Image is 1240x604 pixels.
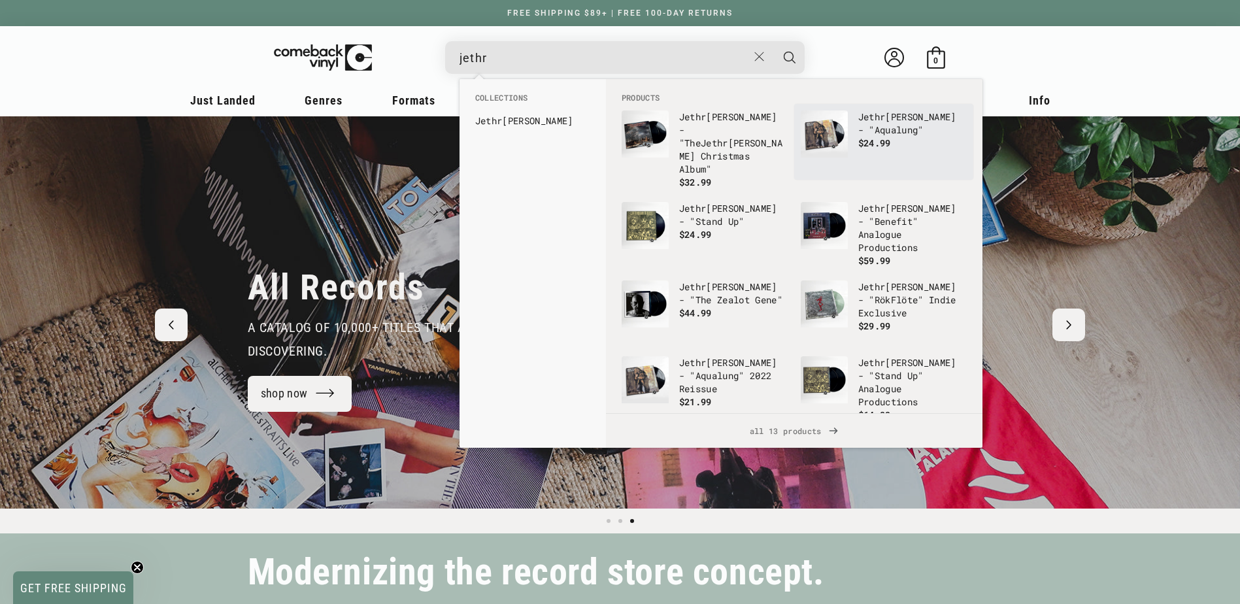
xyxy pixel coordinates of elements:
[622,202,788,265] a: Jethro Tull - "Stand Up" Jethr[PERSON_NAME] - "Stand Up" $24.99
[494,8,746,18] a: FREE SHIPPING $89+ | FREE 100-DAY RETURNS
[801,280,967,343] a: Jethro Tull - "RökFlöte" Indie Exclusive Jethr[PERSON_NAME] - "RökFlöte" Indie Exclusive $29.99
[858,356,886,369] b: Jethr
[622,280,669,327] img: Jethro Tull - "The Zealot Gene"
[248,266,425,309] h2: All Records
[392,93,435,107] span: Formats
[615,92,973,104] li: Products
[679,202,788,228] p: [PERSON_NAME] - "Stand Up"
[622,280,788,343] a: Jethro Tull - "The Zealot Gene" Jethr[PERSON_NAME] - "The Zealot Gene" $44.99
[858,110,886,123] b: Jethr
[614,515,626,527] button: Load slide 2 of 3
[622,356,669,403] img: Jethro Tull - "Aqualung" 2022 Reissue
[469,92,597,110] li: Collections
[801,280,848,327] img: Jethro Tull - "RökFlöte" Indie Exclusive
[460,44,748,71] input: When autocomplete results are available use up and down arrows to review and enter to select
[794,274,973,350] li: products: Jethro Tull - "RökFlöte" Indie Exclusive
[20,581,127,595] span: GET FREE SHIPPING
[606,79,982,413] div: Products
[679,110,788,176] p: [PERSON_NAME] - "The [PERSON_NAME] Christmas Album"
[858,409,891,421] span: $64.99
[858,280,967,320] p: [PERSON_NAME] - "RökFlöte" Indie Exclusive
[469,110,597,131] li: collections: Jethro Tull
[679,280,707,293] b: Jethr
[622,356,788,419] a: Jethro Tull - "Aqualung" 2022 Reissue Jethr[PERSON_NAME] - "Aqualung" 2022 Reissue $21.99
[773,41,806,74] button: Search
[1052,309,1085,341] button: Next slide
[626,515,638,527] button: Load slide 3 of 3
[622,110,788,189] a: Jethro Tull - "The Jethro Tull Christmas Album" Jethr[PERSON_NAME] - "TheJethr[PERSON_NAME] Chris...
[603,515,614,527] button: Load slide 1 of 3
[747,42,771,71] button: Close
[801,110,848,158] img: Jethro Tull - "Aqualung"
[248,376,352,412] a: shop now
[801,202,848,249] img: Jethro Tull - "Benefit" Analogue Productions
[460,79,606,138] div: Collections
[615,350,794,426] li: products: Jethro Tull - "Aqualung" 2022 Reissue
[801,202,967,267] a: Jethro Tull - "Benefit" Analogue Productions Jethr[PERSON_NAME] - "Benefit" Analogue Productions ...
[801,110,967,173] a: Jethro Tull - "Aqualung" Jethr[PERSON_NAME] - "Aqualung" $24.99
[679,280,788,307] p: [PERSON_NAME] - "The Zealot Gene"
[933,56,938,65] span: 0
[606,414,982,448] a: all 13 products
[679,202,707,214] b: Jethr
[794,350,973,428] li: products: Jethro Tull - "Stand Up" Analogue Productions
[701,137,728,149] b: Jethr
[622,202,669,249] img: Jethro Tull - "Stand Up"
[794,104,973,180] li: products: Jethro Tull - "Aqualung"
[606,413,982,448] div: View All
[679,395,712,408] span: $21.99
[858,202,967,254] p: [PERSON_NAME] - "Benefit" Analogue Productions
[248,557,824,588] h2: Modernizing the record store concept.
[801,356,967,422] a: Jethro Tull - "Stand Up" Analogue Productions Jethr[PERSON_NAME] - "Stand Up" Analogue Production...
[858,356,967,409] p: [PERSON_NAME] - "Stand Up" Analogue Productions
[131,561,144,574] button: Close teaser
[679,110,707,123] b: Jethr
[13,571,133,604] div: GET FREE SHIPPINGClose teaser
[858,320,891,332] span: $29.99
[155,309,188,341] button: Previous slide
[679,176,712,188] span: $32.99
[679,356,707,369] b: Jethr
[858,110,967,137] p: [PERSON_NAME] - "Aqualung"
[475,114,590,127] a: Jethr[PERSON_NAME]
[190,93,256,107] span: Just Landed
[615,195,794,271] li: products: Jethro Tull - "Stand Up"
[445,41,805,74] div: Search
[858,137,891,149] span: $24.99
[794,195,973,274] li: products: Jethro Tull - "Benefit" Analogue Productions
[475,114,503,127] b: Jethr
[858,280,886,293] b: Jethr
[616,414,972,448] span: all 13 products
[615,104,794,195] li: products: Jethro Tull - "The Jethro Tull Christmas Album"
[615,274,794,350] li: products: Jethro Tull - "The Zealot Gene"
[858,254,891,267] span: $59.99
[679,307,712,319] span: $44.99
[679,356,788,395] p: [PERSON_NAME] - "Aqualung" 2022 Reissue
[248,320,551,359] span: a catalog of 10,000+ Titles that are all worth discovering.
[1029,93,1050,107] span: Info
[305,93,343,107] span: Genres
[679,228,712,241] span: $24.99
[801,356,848,403] img: Jethro Tull - "Stand Up" Analogue Productions
[622,110,669,158] img: Jethro Tull - "The Jethro Tull Christmas Album"
[858,202,886,214] b: Jethr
